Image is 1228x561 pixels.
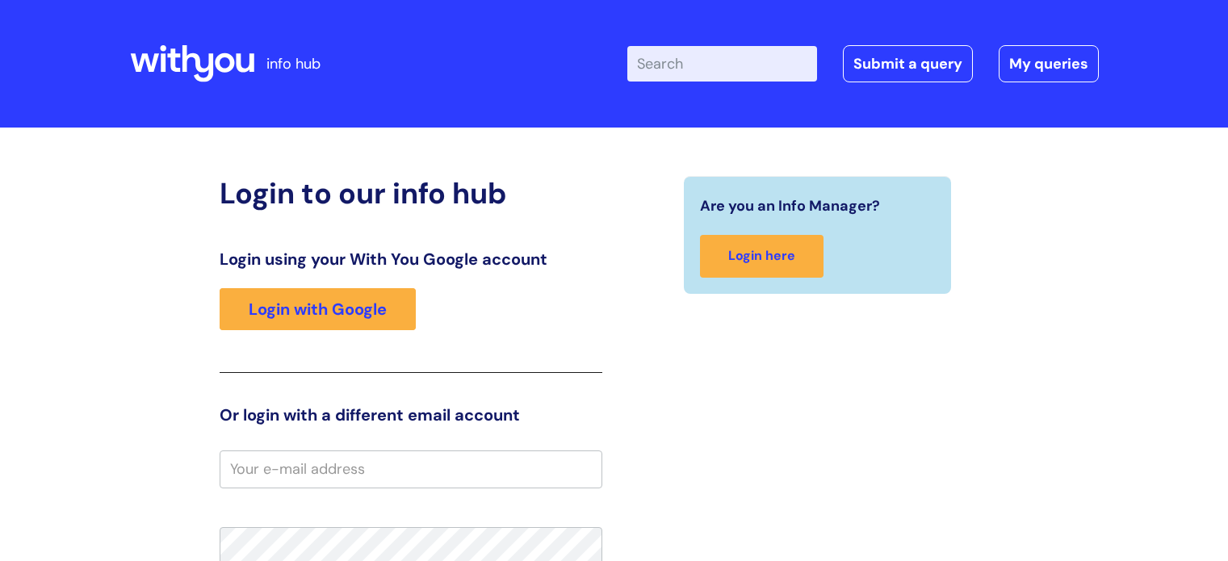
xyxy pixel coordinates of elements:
[843,45,973,82] a: Submit a query
[220,405,602,425] h3: Or login with a different email account
[627,46,817,82] input: Search
[220,450,602,488] input: Your e-mail address
[220,249,602,269] h3: Login using your With You Google account
[220,288,416,330] a: Login with Google
[700,235,824,278] a: Login here
[220,176,602,211] h2: Login to our info hub
[266,51,321,77] p: info hub
[999,45,1099,82] a: My queries
[700,193,880,219] span: Are you an Info Manager?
